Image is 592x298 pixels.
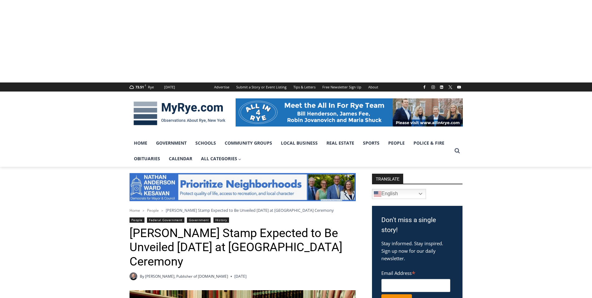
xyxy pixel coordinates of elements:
a: English [372,189,426,199]
a: Home [130,208,140,213]
a: Tips & Letters [290,82,319,92]
a: Home [130,135,152,151]
a: Schools [191,135,220,151]
h1: [PERSON_NAME] Stamp Expected to Be Unveiled [DATE] at [GEOGRAPHIC_DATA] Ceremony [130,226,356,269]
a: Author image [130,272,137,280]
p: Stay informed. Stay inspired. Sign up now for our daily newsletter. [381,240,453,262]
span: [PERSON_NAME] Stamp Expected to Be Unveiled [DATE] at [GEOGRAPHIC_DATA] Ceremony [166,207,334,213]
a: [PERSON_NAME], Publisher of [DOMAIN_NAME] [145,274,228,279]
a: Real Estate [322,135,359,151]
time: [DATE] [234,273,247,279]
h3: Don't miss a single story! [381,215,453,235]
a: Advertise [211,82,233,92]
a: YouTube [455,83,463,91]
a: Police & Fire [409,135,449,151]
a: Sports [359,135,384,151]
span: 73.51 [135,85,144,89]
div: Rye [148,84,154,90]
label: Email Address [381,267,450,278]
a: People [384,135,409,151]
a: Calendar [164,151,197,166]
a: Instagram [429,83,437,91]
img: en [374,190,381,198]
a: Linkedin [438,83,445,91]
a: All Categories [197,151,246,166]
a: Federal Government [147,217,184,223]
span: All Categories [201,155,242,162]
a: History [213,217,229,223]
span: F [145,84,146,87]
span: By [140,273,144,279]
a: Government [152,135,191,151]
nav: Breadcrumbs [130,207,356,213]
img: MyRye.com [130,97,229,130]
span: > [143,208,144,213]
a: People [147,208,159,213]
nav: Secondary Navigation [211,82,382,92]
a: Submit a Story or Event Listing [233,82,290,92]
a: Free Newsletter Sign Up [319,82,365,92]
a: Government [187,217,211,223]
a: Obituaries [130,151,164,166]
img: All in for Rye [236,98,463,127]
button: View Search Form [452,145,463,156]
a: About [365,82,382,92]
a: Facebook [421,83,428,91]
a: X [447,83,454,91]
span: > [161,208,163,213]
a: People [130,217,144,223]
nav: Primary Navigation [130,135,452,167]
strong: TRANSLATE [372,174,403,184]
a: Local Business [276,135,322,151]
div: [DATE] [164,84,175,90]
a: Community Groups [220,135,276,151]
